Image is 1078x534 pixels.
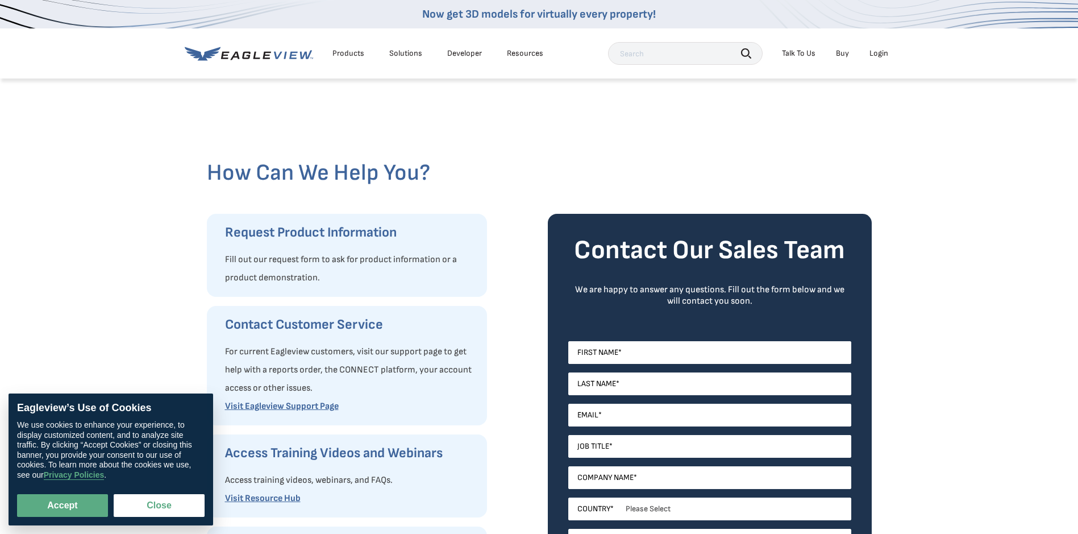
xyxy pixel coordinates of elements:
[225,251,476,287] p: Fill out our request form to ask for product information or a product demonstration.
[225,471,476,490] p: Access training videos, webinars, and FAQs.
[207,159,872,187] h2: How Can We Help You?
[225,343,476,398] p: For current Eagleview customers, visit our support page to get help with a reports order, the CON...
[422,7,656,21] a: Now get 3D models for virtually every property!
[17,402,205,415] div: Eagleview’s Use of Cookies
[114,494,205,517] button: Close
[869,48,888,59] div: Login
[782,48,815,59] div: Talk To Us
[836,48,849,59] a: Buy
[332,48,364,59] div: Products
[507,48,543,59] div: Resources
[568,284,851,307] div: We are happy to answer any questions. Fill out the form below and we will contact you soon.
[225,316,476,334] h3: Contact Customer Service
[574,235,845,266] strong: Contact Our Sales Team
[17,420,205,480] div: We use cookies to enhance your experience, to display customized content, and to analyze site tra...
[608,42,763,65] input: Search
[225,223,476,242] h3: Request Product Information
[17,494,108,517] button: Accept
[225,493,301,504] a: Visit Resource Hub
[447,48,482,59] a: Developer
[225,444,476,462] h3: Access Training Videos and Webinars
[225,401,339,412] a: Visit Eagleview Support Page
[389,48,422,59] div: Solutions
[44,470,105,480] a: Privacy Policies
